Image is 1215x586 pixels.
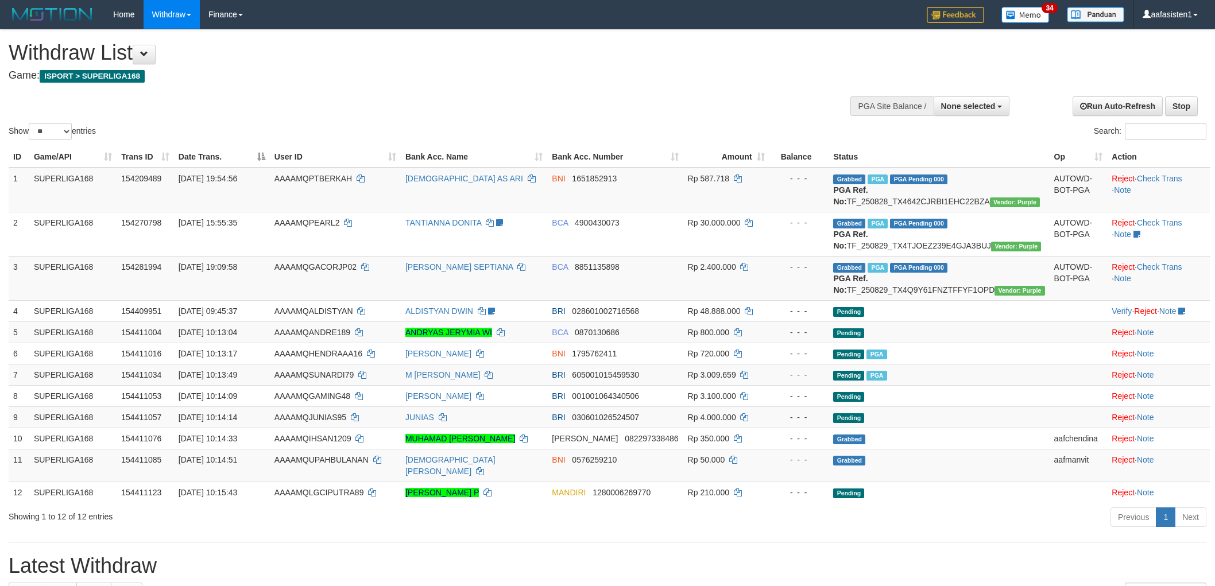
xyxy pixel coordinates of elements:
span: AAAAMQGACORJP02 [274,262,357,271]
span: Rp 210.000 [688,488,729,497]
a: Note [1114,274,1131,283]
td: aafmanvit [1050,449,1108,482]
a: 1 [1156,507,1175,527]
a: [DEMOGRAPHIC_DATA] AS ARI [405,174,523,183]
span: BCA [552,218,568,227]
a: Note [1137,488,1154,497]
b: PGA Ref. No: [833,274,868,294]
span: Vendor URL: https://trx4.1velocity.biz [990,197,1040,207]
a: MUHAMAD [PERSON_NAME] [405,434,515,443]
td: 1 [9,168,29,212]
span: Pending [833,307,864,317]
span: Rp 2.400.000 [688,262,736,271]
span: Marked by aafnonsreyleab [868,263,888,273]
span: Marked by aafsengchandara [866,371,887,381]
a: Reject [1112,349,1135,358]
span: AAAAMQSUNARDI79 [274,370,354,379]
td: SUPERLIGA168 [29,256,117,300]
a: Previous [1110,507,1156,527]
a: M [PERSON_NAME] [405,370,481,379]
a: Reject [1112,174,1135,183]
span: ISPORT > SUPERLIGA168 [40,70,145,83]
div: - - - [774,454,825,465]
td: 11 [9,449,29,482]
a: Reject [1112,391,1135,401]
label: Search: [1094,123,1206,140]
th: Action [1107,146,1210,168]
td: · · [1107,212,1210,256]
td: 6 [9,343,29,364]
img: Button%20Memo.svg [1001,7,1050,23]
span: Grabbed [833,434,865,444]
span: 154411034 [121,370,161,379]
td: 10 [9,428,29,449]
td: aafchendina [1050,428,1108,449]
div: - - - [774,173,825,184]
select: Showentries [29,123,72,140]
div: - - - [774,327,825,338]
button: None selected [934,96,1010,116]
span: BRI [552,413,565,422]
span: AAAAMQPEARL2 [274,218,340,227]
th: Amount: activate to sort column ascending [683,146,769,168]
span: AAAAMQIHSAN1209 [274,434,351,443]
td: · [1107,343,1210,364]
span: 154281994 [121,262,161,271]
a: [PERSON_NAME] P [405,488,479,497]
a: Check Trans [1137,174,1182,183]
span: AAAAMQLGCIPUTRA89 [274,488,364,497]
td: SUPERLIGA168 [29,449,117,482]
span: Pending [833,413,864,423]
td: · [1107,482,1210,503]
a: Check Trans [1137,262,1182,271]
span: Pending [833,488,864,498]
th: Date Trans.: activate to sort column descending [174,146,270,168]
span: Copy 028601002716568 to clipboard [572,306,639,316]
b: PGA Ref. No: [833,230,868,250]
span: Copy 0870130686 to clipboard [575,328,620,337]
span: [DATE] 10:13:04 [179,328,237,337]
span: [DATE] 10:13:49 [179,370,237,379]
a: Run Auto-Refresh [1073,96,1163,116]
span: Grabbed [833,219,865,228]
a: Check Trans [1137,218,1182,227]
div: - - - [774,261,825,273]
a: Reject [1112,455,1135,464]
td: TF_250828_TX4642CJRBI1EHC22BZA [829,168,1049,212]
td: SUPERLIGA168 [29,385,117,406]
a: Reject [1112,328,1135,337]
span: Pending [833,328,864,338]
span: AAAAMQPTBERKAH [274,174,352,183]
span: Rp 48.888.000 [688,306,741,316]
td: · · [1107,300,1210,321]
a: [PERSON_NAME] [405,391,471,401]
td: · [1107,364,1210,385]
a: Stop [1165,96,1198,116]
h4: Game: [9,70,799,82]
span: [DATE] 19:54:56 [179,174,237,183]
td: 2 [9,212,29,256]
span: MANDIRI [552,488,586,497]
td: 3 [9,256,29,300]
span: Marked by aafsoycanthlai [866,350,887,359]
span: Copy 8851135898 to clipboard [575,262,620,271]
td: 8 [9,385,29,406]
input: Search: [1125,123,1206,140]
span: [DATE] 10:14:09 [179,391,237,401]
span: Copy 1795762411 to clipboard [572,349,617,358]
span: AAAAMQANDRE189 [274,328,350,337]
td: · [1107,406,1210,428]
span: Rp 30.000.000 [688,218,741,227]
img: MOTION_logo.png [9,6,96,23]
span: BNI [552,174,565,183]
td: AUTOWD-BOT-PGA [1050,256,1108,300]
td: · [1107,321,1210,343]
span: AAAAMQJUNIAS95 [274,413,346,422]
span: 154411123 [121,488,161,497]
div: - - - [774,390,825,402]
span: [DATE] 09:45:37 [179,306,237,316]
td: TF_250829_TX4Q9Y61FNZTFFYF1OPD [829,256,1049,300]
span: 34 [1042,3,1057,13]
span: Copy 030601026524507 to clipboard [572,413,639,422]
span: Copy 4900430073 to clipboard [575,218,620,227]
